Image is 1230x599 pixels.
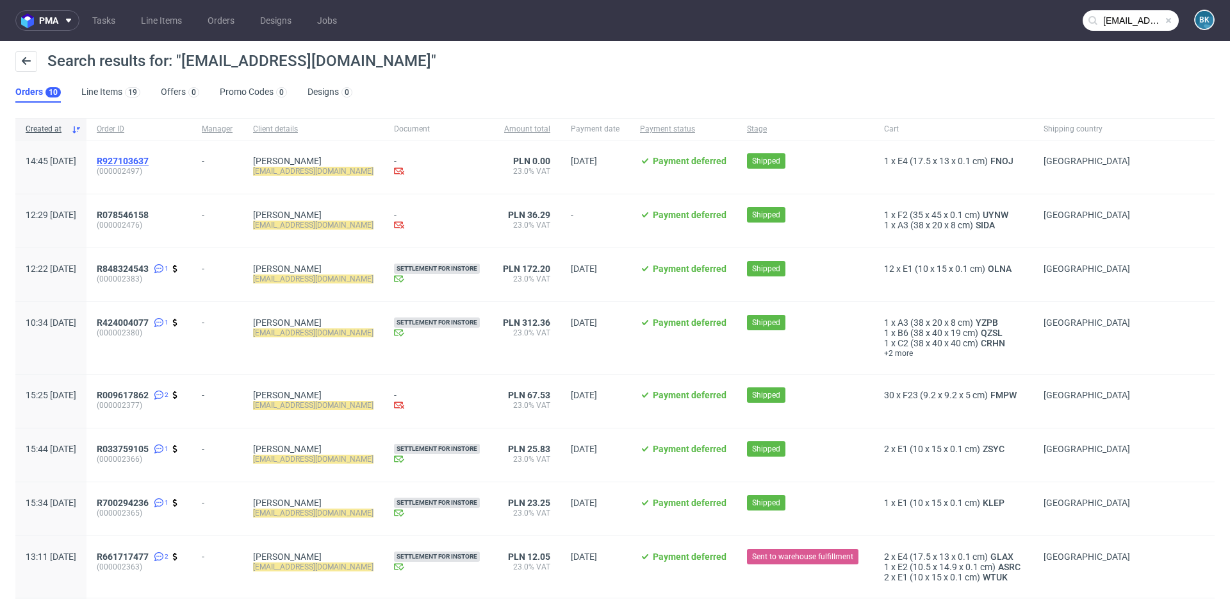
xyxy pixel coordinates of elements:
[752,209,780,221] span: Shipped
[97,498,149,508] span: R700294236
[503,220,550,230] span: 23.0% VAT
[884,338,889,348] span: 1
[97,124,181,135] span: Order ID
[151,264,168,274] a: 1
[202,258,233,274] div: -
[21,13,39,28] img: logo
[653,498,726,508] span: Payment deferred
[513,156,550,166] span: PLN 0.00
[1044,264,1130,274] span: [GEOGRAPHIC_DATA]
[307,82,352,103] a: Designs0
[97,274,181,284] span: (000002383)
[1044,390,1130,400] span: [GEOGRAPHIC_DATA]
[97,156,149,166] span: R927103637
[26,156,76,166] span: 14:45 [DATE]
[97,498,151,508] a: R700294236
[151,444,168,454] a: 1
[884,210,1023,220] div: x
[97,454,181,464] span: (000002366)
[161,82,199,103] a: Offers0
[253,156,322,166] a: [PERSON_NAME]
[980,498,1007,508] a: KLEP
[973,317,1001,328] span: YZPB
[202,312,233,328] div: -
[503,454,550,464] span: 23.0% VAT
[884,264,1023,274] div: x
[345,88,349,97] div: 0
[884,390,1023,400] div: x
[884,444,1023,454] div: x
[503,264,550,274] span: PLN 172.20
[97,390,149,400] span: R009617862
[980,444,1007,454] a: ZSYC
[97,156,151,166] a: R927103637
[97,552,149,562] span: R661717477
[884,562,889,572] span: 1
[571,124,619,135] span: Payment date
[1195,11,1213,29] figcaption: BK
[1044,498,1130,508] span: [GEOGRAPHIC_DATA]
[151,317,168,328] a: 1
[898,338,978,348] span: C2 (38 x 40 x 40 cm)
[1044,444,1130,454] span: [GEOGRAPHIC_DATA]
[253,264,322,274] a: [PERSON_NAME]
[165,444,168,454] span: 1
[26,317,76,328] span: 10:34 [DATE]
[309,10,345,31] a: Jobs
[884,328,889,338] span: 1
[97,552,151,562] a: R661717477
[253,390,322,400] a: [PERSON_NAME]
[978,338,1008,348] span: CRHN
[503,166,550,176] span: 23.0% VAT
[653,444,726,454] span: Payment deferred
[1044,156,1130,166] span: [GEOGRAPHIC_DATA]
[884,390,894,400] span: 30
[97,220,181,230] span: (000002476)
[200,10,242,31] a: Orders
[202,546,233,562] div: -
[26,444,76,454] span: 15:44 [DATE]
[39,16,58,25] span: pma
[15,82,61,103] a: Orders10
[97,317,151,328] a: R424004077
[97,562,181,572] span: (000002363)
[253,401,373,410] mark: [EMAIL_ADDRESS][DOMAIN_NAME]
[884,156,889,166] span: 1
[988,156,1016,166] span: FNOJ
[394,552,480,562] span: Settlement for InStore
[97,210,151,220] a: R078546158
[752,551,853,562] span: Sent to warehouse fulfillment
[985,264,1014,274] span: OLNA
[503,124,550,135] span: Amount total
[97,264,149,274] span: R848324543
[752,497,780,509] span: Shipped
[884,348,1023,359] a: +2 more
[903,390,988,400] span: F23 (9.2 x 9.2 x 5 cm)
[980,572,1010,582] a: WTUK
[253,210,322,220] a: [PERSON_NAME]
[508,210,550,220] span: PLN 36.29
[279,88,284,97] div: 0
[884,444,889,454] span: 2
[202,385,233,400] div: -
[884,124,1023,135] span: Cart
[996,562,1023,572] span: ASRC
[220,82,287,103] a: Promo Codes0
[884,156,1023,166] div: x
[571,264,597,274] span: [DATE]
[973,220,997,230] a: SIDA
[884,220,1023,230] div: x
[571,498,597,508] span: [DATE]
[640,124,726,135] span: Payment status
[202,439,233,454] div: -
[653,210,726,220] span: Payment deferred
[503,317,550,328] span: PLN 312.36
[26,552,76,562] span: 13:11 [DATE]
[988,390,1019,400] a: FMPW
[1044,124,1130,135] span: Shipping country
[47,52,436,70] span: Search results for: "[EMAIL_ADDRESS][DOMAIN_NAME]"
